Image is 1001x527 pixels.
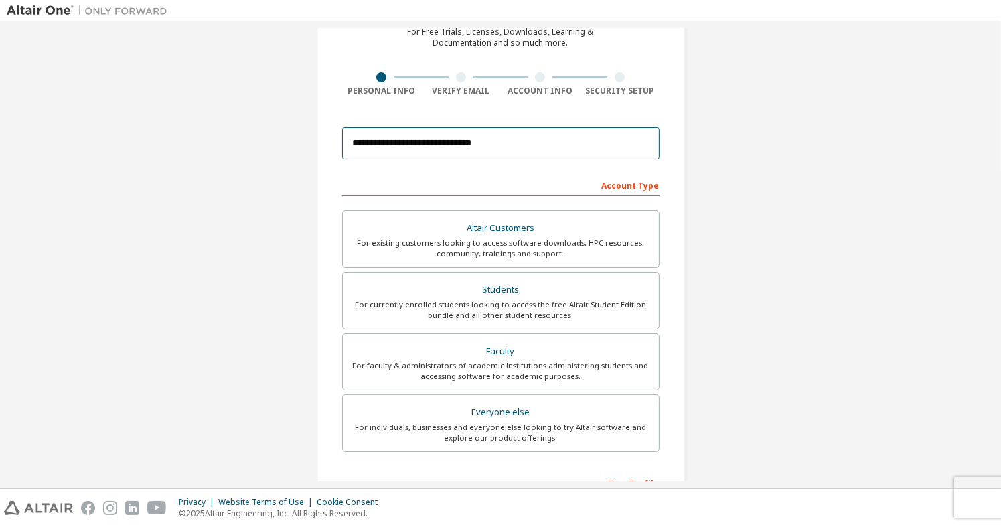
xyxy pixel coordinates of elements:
[501,86,581,96] div: Account Info
[351,403,651,422] div: Everyone else
[7,4,174,17] img: Altair One
[351,219,651,238] div: Altair Customers
[351,342,651,361] div: Faculty
[179,497,218,508] div: Privacy
[125,501,139,515] img: linkedin.svg
[351,360,651,382] div: For faculty & administrators of academic institutions administering students and accessing softwa...
[408,27,594,48] div: For Free Trials, Licenses, Downloads, Learning & Documentation and so much more.
[580,86,660,96] div: Security Setup
[81,501,95,515] img: facebook.svg
[317,497,386,508] div: Cookie Consent
[4,501,73,515] img: altair_logo.svg
[351,238,651,259] div: For existing customers looking to access software downloads, HPC resources, community, trainings ...
[342,86,422,96] div: Personal Info
[342,174,660,196] div: Account Type
[147,501,167,515] img: youtube.svg
[103,501,117,515] img: instagram.svg
[351,422,651,443] div: For individuals, businesses and everyone else looking to try Altair software and explore our prod...
[218,497,317,508] div: Website Terms of Use
[179,508,386,519] p: © 2025 Altair Engineering, Inc. All Rights Reserved.
[351,281,651,299] div: Students
[342,472,660,494] div: Your Profile
[421,86,501,96] div: Verify Email
[351,299,651,321] div: For currently enrolled students looking to access the free Altair Student Edition bundle and all ...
